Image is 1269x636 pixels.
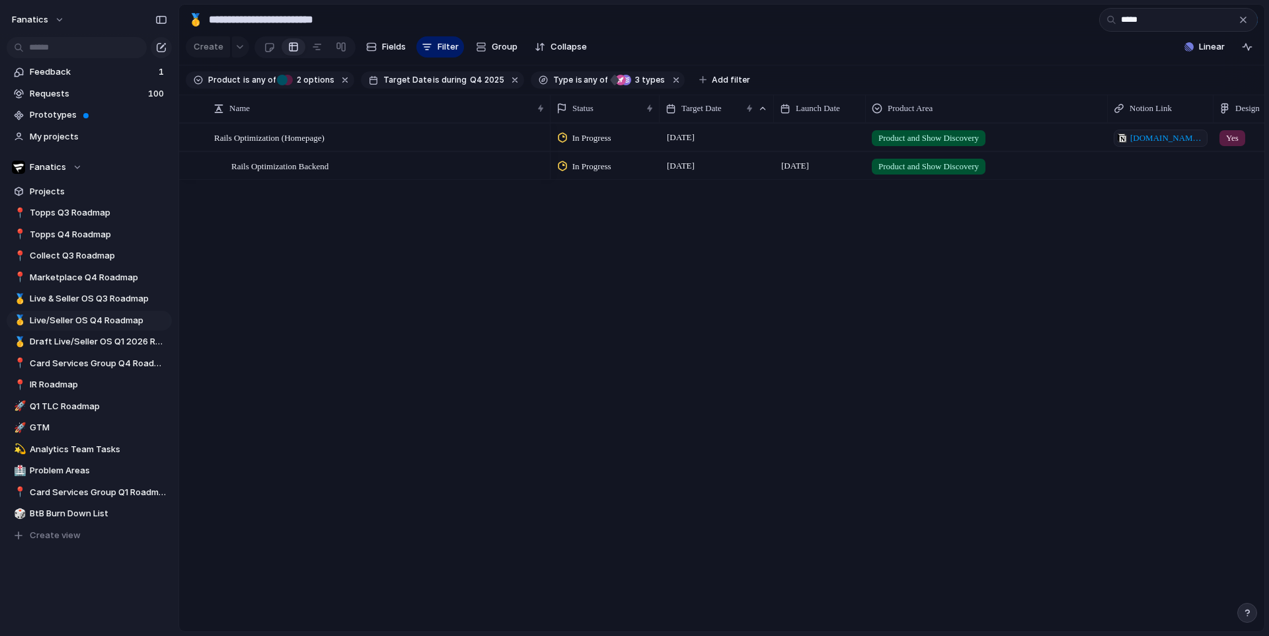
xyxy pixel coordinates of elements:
button: isany of [573,73,611,87]
div: 🥇 [14,313,23,328]
a: 📍Marketplace Q4 Roadmap [7,268,172,288]
span: Fanatics [30,161,66,174]
a: My projects [7,127,172,147]
span: Fields [382,40,406,54]
a: Requests100 [7,84,172,104]
button: Create view [7,526,172,545]
a: Feedback1 [7,62,172,82]
div: 🥇 [14,292,23,307]
button: 🥇 [12,314,25,327]
span: Projects [30,185,167,198]
button: Group [469,36,524,58]
span: Marketplace Q4 Roadmap [30,271,167,284]
a: 📍Collect Q3 Roadmap [7,246,172,266]
a: 🥇Draft Live/Seller OS Q1 2026 Roadmap [7,332,172,352]
button: Collapse [529,36,592,58]
button: 📍 [12,357,25,370]
span: fanatics [12,13,48,26]
a: 🚀GTM [7,418,172,438]
span: In Progress [572,160,611,173]
a: Prototypes [7,105,172,125]
span: is [576,74,582,86]
span: BtB Burn Down List [30,507,167,520]
span: Topps Q4 Roadmap [30,228,167,241]
button: 📍 [12,271,25,284]
button: Add filter [691,71,758,89]
div: 🥇 [14,335,23,350]
span: GTM [30,421,167,434]
a: 🎲BtB Burn Down List [7,504,172,524]
span: Type [553,74,573,86]
div: 📍 [14,356,23,371]
a: [DOMAIN_NAME][URL] [1114,130,1208,147]
span: Analytics Team Tasks [30,443,167,456]
span: [DATE] [664,158,698,174]
a: 📍IR Roadmap [7,375,172,395]
button: 📍 [12,249,25,262]
div: 📍Card Services Group Q1 Roadmap [7,483,172,502]
span: Card Services Group Q1 Roadmap [30,486,167,499]
button: 3 types [609,73,668,87]
button: 💫 [12,443,25,456]
div: 🏥 [14,463,23,479]
span: Problem Areas [30,464,167,477]
span: Linear [1199,40,1225,54]
button: 🥇 [12,335,25,348]
span: Collect Q3 Roadmap [30,249,167,262]
div: 📍Card Services Group Q4 Roadmap [7,354,172,374]
div: 📍 [14,249,23,264]
span: Rails Optimization (Homepage) [214,130,325,145]
span: during [440,74,467,86]
span: In Progress [572,132,611,145]
span: Product Area [888,102,933,115]
span: Target Date [383,74,432,86]
a: 🏥Problem Areas [7,461,172,481]
span: Status [572,102,594,115]
button: Linear [1179,37,1230,57]
div: 📍 [14,227,23,242]
div: 🚀 [14,399,23,414]
span: Requests [30,87,144,100]
button: 📍 [12,228,25,241]
div: 🚀Q1 TLC Roadmap [7,397,172,417]
button: 🎲 [12,507,25,520]
span: Product and Show Discovery [878,132,979,145]
a: 🥇Live & Seller OS Q3 Roadmap [7,289,172,309]
div: 📍 [14,206,23,221]
span: Name [229,102,250,115]
button: 📍 [12,378,25,391]
a: 📍Topps Q3 Roadmap [7,203,172,223]
div: 📍 [14,378,23,393]
button: 2 options [277,73,337,87]
button: Fanatics [7,157,172,177]
a: Projects [7,182,172,202]
div: 💫Analytics Team Tasks [7,440,172,459]
span: 100 [148,87,167,100]
button: 🥇 [12,292,25,305]
span: Card Services Group Q4 Roadmap [30,357,167,370]
span: 2 [293,75,303,85]
button: Filter [416,36,464,58]
a: 📍Topps Q4 Roadmap [7,225,172,245]
span: any of [582,74,608,86]
span: types [631,74,665,86]
span: Live/Seller OS Q4 Roadmap [30,314,167,327]
button: 🚀 [12,421,25,434]
span: [DATE] [778,158,812,174]
div: 📍 [14,485,23,500]
div: 💫 [14,442,23,457]
span: Yes [1226,132,1239,145]
span: Rails Optimization Backend [231,158,328,173]
span: Design [1235,102,1260,115]
span: Live & Seller OS Q3 Roadmap [30,292,167,305]
span: Launch Date [796,102,840,115]
span: Product and Show Discovery [878,160,979,173]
